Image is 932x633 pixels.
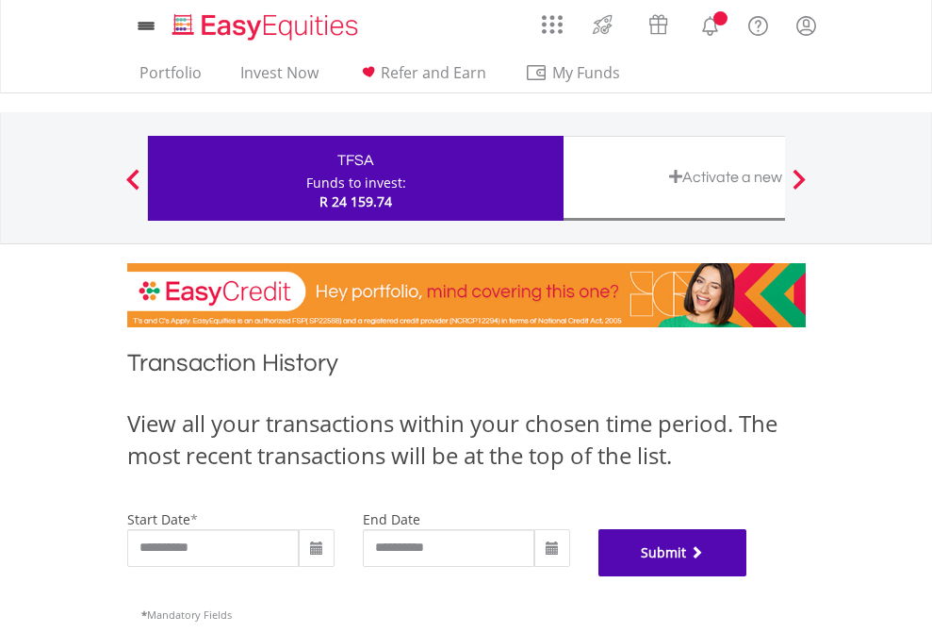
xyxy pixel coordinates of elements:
[141,608,232,622] span: Mandatory Fields
[127,263,806,327] img: EasyCredit Promotion Banner
[169,11,366,42] img: EasyEquities_Logo.png
[127,408,806,473] div: View all your transactions within your chosen time period. The most recent transactions will be a...
[350,63,494,92] a: Refer and Earn
[525,60,648,85] span: My Funds
[306,174,406,192] div: Funds to invest:
[530,5,575,35] a: AppsGrid
[598,529,747,576] button: Submit
[363,510,420,528] label: end date
[132,63,209,92] a: Portfolio
[782,5,830,46] a: My Profile
[542,14,563,35] img: grid-menu-icon.svg
[587,9,618,40] img: thrive-v2.svg
[127,346,806,389] h1: Transaction History
[165,5,366,42] a: Home page
[159,147,552,174] div: TFSA
[686,5,734,42] a: Notifications
[381,62,486,83] span: Refer and Earn
[319,192,392,210] span: R 24 159.74
[630,5,686,40] a: Vouchers
[643,9,674,40] img: vouchers-v2.svg
[734,5,782,42] a: FAQ's and Support
[233,63,326,92] a: Invest Now
[127,510,190,528] label: start date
